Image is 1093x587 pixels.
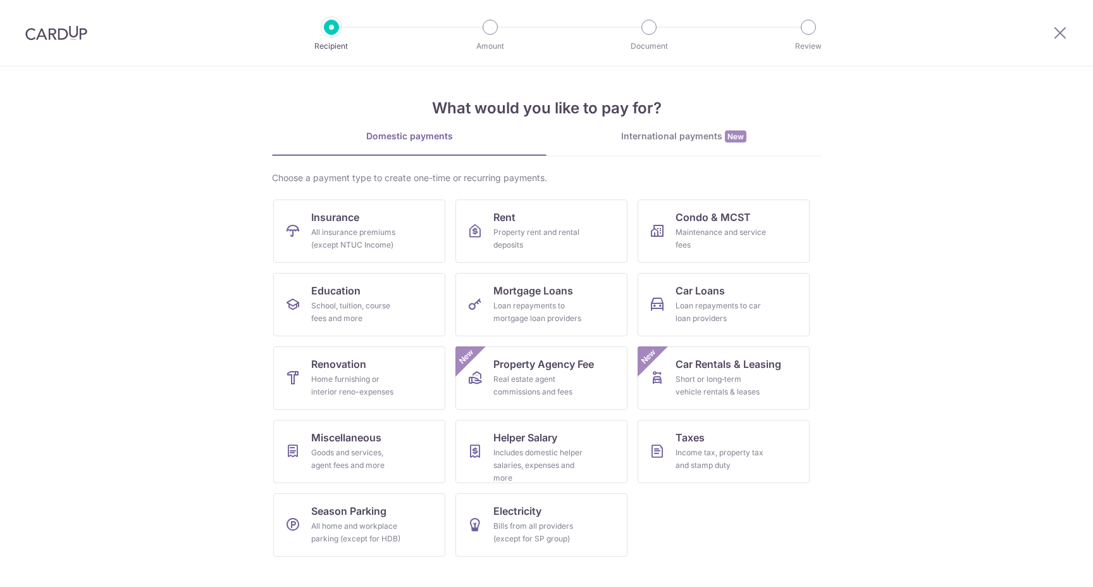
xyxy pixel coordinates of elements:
a: InsuranceAll insurance premiums (except NTUC Income) [273,199,445,263]
div: Choose a payment type to create one-time or recurring payments. [272,172,821,184]
img: CardUp [25,25,87,41]
div: Includes domestic helper salaries, expenses and more [493,446,584,484]
a: Mortgage LoansLoan repayments to mortgage loan providers [455,273,627,336]
div: Goods and services, agent fees and more [311,446,402,472]
span: Property Agency Fee [493,357,594,372]
span: New [725,130,746,142]
span: Condo & MCST [676,210,751,225]
div: All home and workplace parking (except for HDB) [311,520,402,545]
div: Property rent and rental deposits [493,226,584,251]
div: Real estate agent commissions and fees [493,373,584,398]
a: EducationSchool, tuition, course fees and more [273,273,445,336]
a: Property Agency FeeReal estate agent commissions and feesNew [455,346,627,410]
p: Recipient [285,40,378,53]
span: Miscellaneous [311,430,381,445]
span: Rent [493,210,516,225]
span: New [456,346,477,367]
span: Car Rentals & Leasing [676,357,781,372]
a: Helper SalaryIncludes domestic helper salaries, expenses and more [455,420,627,483]
div: Domestic payments [272,130,546,142]
div: Loan repayments to car loan providers [676,300,767,325]
div: Home furnishing or interior reno-expenses [311,373,402,398]
span: Car Loans [676,283,725,298]
div: Income tax, property tax and stamp duty [676,446,767,472]
a: Car Rentals & LeasingShort or long‑term vehicle rentals & leasesNew [638,346,810,410]
span: Mortgage Loans [493,283,573,298]
a: RenovationHome furnishing or interior reno-expenses [273,346,445,410]
div: Maintenance and service fees [676,226,767,251]
span: Taxes [676,430,705,445]
a: MiscellaneousGoods and services, agent fees and more [273,420,445,483]
span: Renovation [311,357,366,372]
p: Document [602,40,696,53]
div: Loan repayments to mortgage loan providers [493,300,584,325]
div: School, tuition, course fees and more [311,300,402,325]
a: Car LoansLoan repayments to car loan providers [638,273,810,336]
span: Insurance [311,210,359,225]
span: Education [311,283,361,298]
p: Review [762,40,855,53]
span: Season Parking [311,503,386,519]
a: Season ParkingAll home and workplace parking (except for HDB) [273,493,445,557]
div: Short or long‑term vehicle rentals & leases [676,373,767,398]
div: International payments [546,130,821,143]
span: Helper Salary [493,430,557,445]
a: Condo & MCSTMaintenance and service fees [638,199,810,263]
h4: What would you like to pay for? [272,97,821,120]
a: TaxesIncome tax, property tax and stamp duty [638,420,810,483]
div: Bills from all providers (except for SP group) [493,520,584,545]
p: Amount [443,40,537,53]
a: RentProperty rent and rental deposits [455,199,627,263]
span: New [638,346,659,367]
span: Electricity [493,503,541,519]
a: ElectricityBills from all providers (except for SP group) [455,493,627,557]
div: All insurance premiums (except NTUC Income) [311,226,402,251]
